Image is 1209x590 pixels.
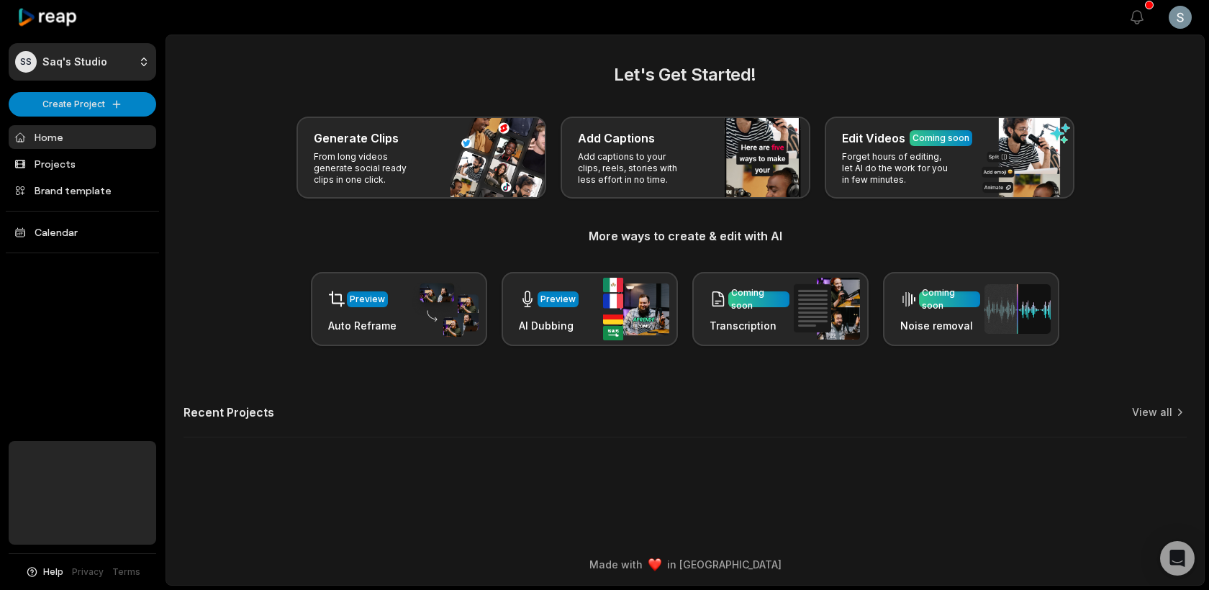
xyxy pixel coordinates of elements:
h3: Noise removal [900,318,980,333]
img: heart emoji [648,558,661,571]
div: Open Intercom Messenger [1160,541,1195,576]
h3: More ways to create & edit with AI [184,227,1187,245]
div: Preview [350,293,385,306]
a: Calendar [9,220,156,244]
img: noise_removal.png [984,284,1051,334]
a: Brand template [9,178,156,202]
div: SS [15,51,37,73]
div: Made with in [GEOGRAPHIC_DATA] [179,557,1191,572]
p: Add captions to your clips, reels, stories with less effort in no time. [578,151,689,186]
p: From long videos generate social ready clips in one click. [314,151,425,186]
button: Create Project [9,92,156,117]
img: transcription.png [794,278,860,340]
div: Coming soon [922,286,977,312]
h3: AI Dubbing [519,318,579,333]
p: Saq's Studio [42,55,107,68]
a: Projects [9,152,156,176]
h3: Edit Videos [842,130,905,147]
span: Help [43,566,63,578]
a: Terms [112,566,140,578]
h3: Add Captions [578,130,655,147]
div: Coming soon [731,286,787,312]
h2: Recent Projects [184,405,274,419]
button: Help [25,566,63,578]
a: Home [9,125,156,149]
div: Coming soon [913,132,969,145]
h2: Let's Get Started! [184,62,1187,88]
img: auto_reframe.png [412,281,479,337]
a: Privacy [72,566,104,578]
h3: Auto Reframe [328,318,397,333]
h3: Generate Clips [314,130,399,147]
img: ai_dubbing.png [603,278,669,340]
p: Forget hours of editing, let AI do the work for you in few minutes. [842,151,954,186]
div: Preview [540,293,576,306]
a: View all [1132,405,1172,419]
h3: Transcription [710,318,789,333]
